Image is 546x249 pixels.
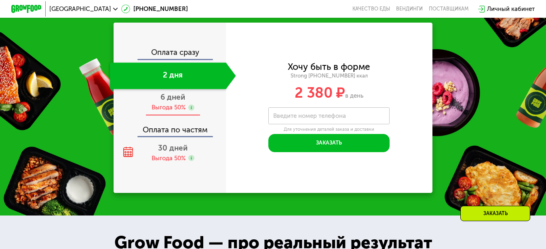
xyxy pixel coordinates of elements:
a: Качество еды [352,6,390,12]
label: Введите номер телефона [273,114,346,118]
span: в день [345,92,363,99]
div: поставщикам [429,6,468,12]
span: 2 380 ₽ [295,84,345,101]
div: Оплата сразу [114,49,226,59]
div: Выгода 50% [152,103,186,112]
div: Личный кабинет [487,4,535,14]
div: Заказать [460,206,530,221]
span: [GEOGRAPHIC_DATA] [49,6,111,12]
button: Заказать [268,134,390,152]
div: Strong [PHONE_NUMBER] ккал [226,73,432,80]
div: Хочу быть в форме [288,63,370,71]
div: Выгода 50% [152,154,186,163]
div: Оплата по частям [114,119,226,136]
a: [PHONE_NUMBER] [121,4,188,14]
div: Для уточнения деталей заказа и доставки [268,126,390,132]
span: 6 дней [160,92,185,102]
span: 30 дней [158,143,188,153]
a: Вендинги [396,6,423,12]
